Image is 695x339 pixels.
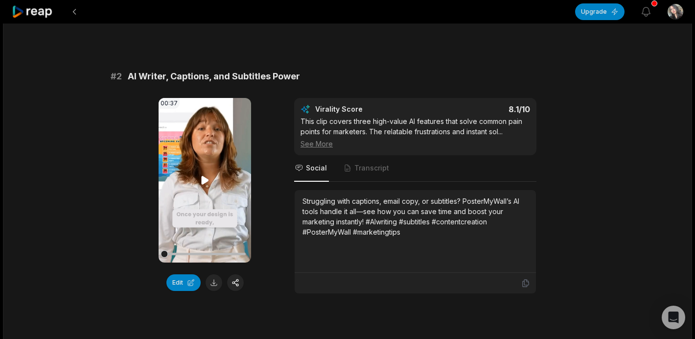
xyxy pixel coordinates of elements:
[128,70,300,83] span: AI Writer, Captions, and Subtitles Power
[315,104,420,114] div: Virality Score
[166,274,201,291] button: Edit
[306,163,327,173] span: Social
[302,196,528,237] div: Struggling with captions, email copy, or subtitles? PosterMyWall’s AI tools handle it all—see how...
[354,163,389,173] span: Transcript
[111,70,122,83] span: # 2
[425,104,531,114] div: 8.1 /10
[301,116,530,149] div: This clip covers three high-value AI features that solve common pain points for marketers. The re...
[159,98,251,263] video: Your browser does not support mp4 format.
[662,306,685,329] div: Open Intercom Messenger
[294,155,536,182] nav: Tabs
[575,3,625,20] button: Upgrade
[301,139,530,149] div: See More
